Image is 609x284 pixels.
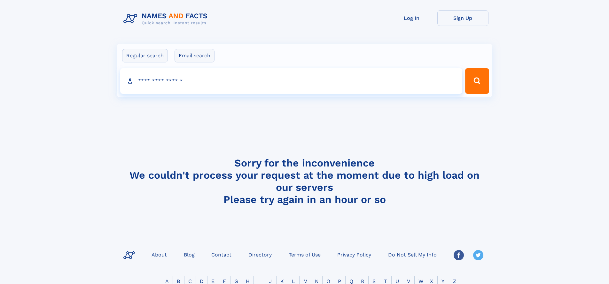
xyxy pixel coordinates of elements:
a: About [149,250,169,259]
a: Contact [209,250,234,259]
button: Search Button [465,68,489,94]
a: Log In [386,10,437,26]
a: Do Not Sell My Info [386,250,439,259]
a: Directory [246,250,274,259]
a: Blog [181,250,197,259]
a: Terms of Use [286,250,323,259]
h4: Sorry for the inconvenience We couldn't process your request at the moment due to high load on ou... [121,157,488,206]
label: Email search [175,49,215,62]
img: Logo Names and Facts [121,10,213,28]
a: Sign Up [437,10,488,26]
img: Facebook [454,250,464,260]
img: Twitter [473,250,483,260]
a: Privacy Policy [335,250,374,259]
label: Regular search [122,49,168,62]
input: search input [120,68,463,94]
